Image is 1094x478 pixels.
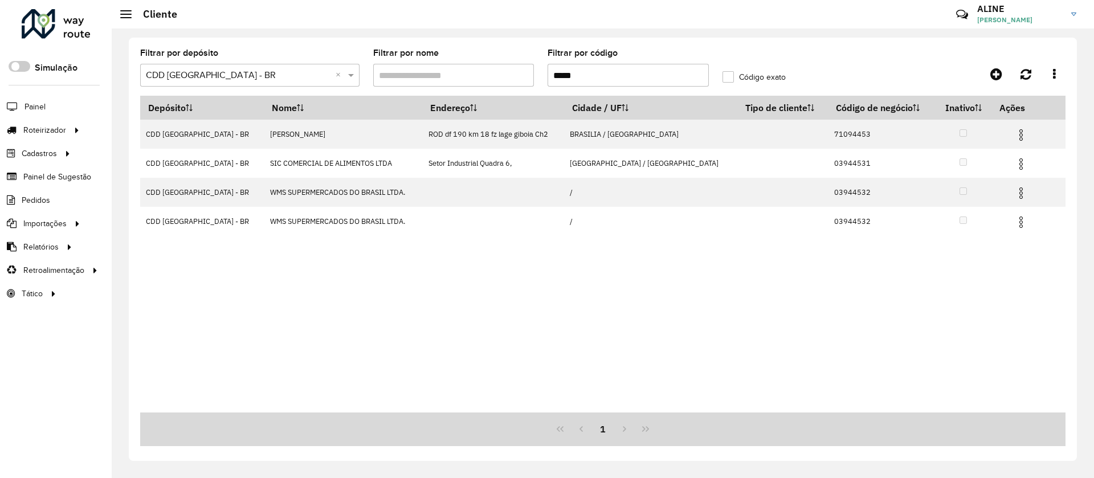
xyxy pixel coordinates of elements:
[264,120,422,149] td: [PERSON_NAME]
[23,241,59,253] span: Relatórios
[564,149,737,178] td: [GEOGRAPHIC_DATA] / [GEOGRAPHIC_DATA]
[23,218,67,230] span: Importações
[35,61,77,75] label: Simulação
[132,8,177,21] h2: Cliente
[548,46,618,60] label: Filtrar por código
[22,288,43,300] span: Tático
[25,101,46,113] span: Painel
[140,178,264,207] td: CDD [GEOGRAPHIC_DATA] - BR
[950,2,974,27] a: Contato Rápido
[936,96,991,120] th: Inativo
[828,96,936,120] th: Código de negócio
[564,178,737,207] td: /
[828,178,936,207] td: 03944532
[23,171,91,183] span: Painel de Sugestão
[737,96,828,120] th: Tipo de cliente
[422,149,564,178] td: Setor Industrial Quadra 6,
[336,68,345,82] span: Clear all
[991,96,1060,120] th: Ações
[140,207,264,236] td: CDD [GEOGRAPHIC_DATA] - BR
[140,96,264,120] th: Depósito
[422,96,564,120] th: Endereço
[264,149,422,178] td: SIC COMERCIAL DE ALIMENTOS LTDA
[828,120,936,149] td: 71094453
[592,418,614,440] button: 1
[23,124,66,136] span: Roteirizador
[140,149,264,178] td: CDD [GEOGRAPHIC_DATA] - BR
[977,3,1063,14] h3: ALINE
[264,178,422,207] td: WMS SUPERMERCADOS DO BRASIL LTDA.
[140,46,218,60] label: Filtrar por depósito
[264,207,422,236] td: WMS SUPERMERCADOS DO BRASIL LTDA.
[373,46,439,60] label: Filtrar por nome
[564,96,737,120] th: Cidade / UF
[22,148,57,160] span: Cadastros
[264,96,422,120] th: Nome
[140,120,264,149] td: CDD [GEOGRAPHIC_DATA] - BR
[23,264,84,276] span: Retroalimentação
[564,120,737,149] td: BRASILIA / [GEOGRAPHIC_DATA]
[977,15,1063,25] span: [PERSON_NAME]
[828,207,936,236] td: 03944532
[422,120,564,149] td: ROD df 190 km 18 fz lage giboia Ch2
[722,71,786,83] label: Código exato
[564,207,737,236] td: /
[828,149,936,178] td: 03944531
[22,194,50,206] span: Pedidos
